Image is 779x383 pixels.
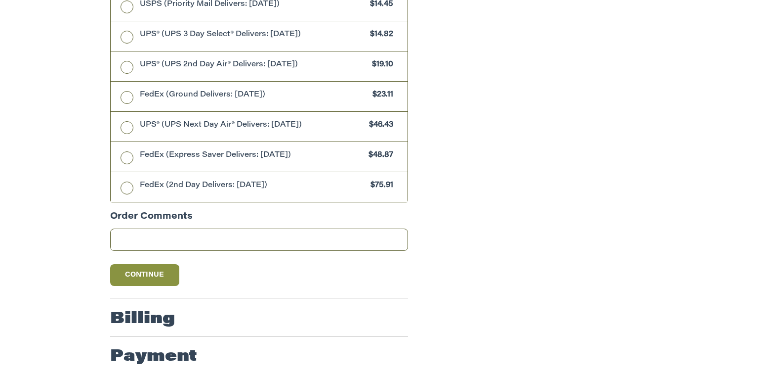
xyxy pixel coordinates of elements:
[364,150,393,161] span: $48.87
[140,29,366,41] span: UPS® (UPS 3 Day Select® Delivers: [DATE])
[367,59,393,71] span: $19.10
[110,210,193,229] legend: Order Comments
[140,120,365,131] span: UPS® (UPS Next Day Air® Delivers: [DATE])
[110,309,175,329] h2: Billing
[140,90,368,101] span: FedEx (Ground Delivers: [DATE])
[365,29,393,41] span: $14.82
[110,264,179,286] button: Continue
[110,347,197,367] h2: Payment
[140,59,368,71] span: UPS® (UPS 2nd Day Air® Delivers: [DATE])
[364,120,393,131] span: $46.43
[140,180,366,191] span: FedEx (2nd Day Delivers: [DATE])
[366,180,393,191] span: $75.91
[368,90,393,101] span: $23.11
[140,150,364,161] span: FedEx (Express Saver Delivers: [DATE])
